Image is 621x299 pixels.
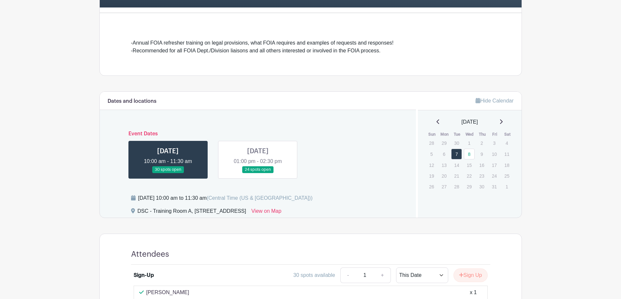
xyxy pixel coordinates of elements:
[451,182,462,192] p: 28
[476,160,487,170] p: 16
[439,160,450,170] p: 13
[451,131,464,138] th: Tue
[464,182,475,192] p: 29
[138,207,246,218] div: DSC - Training Room A, [STREET_ADDRESS]
[426,160,437,170] p: 12
[451,138,462,148] p: 30
[501,160,512,170] p: 18
[489,171,500,181] p: 24
[451,160,462,170] p: 14
[438,131,451,138] th: Mon
[138,194,313,202] div: [DATE] 10:00 am to 11:30 am
[462,118,478,126] span: [DATE]
[470,289,477,296] div: x 1
[451,171,462,181] p: 21
[426,149,437,159] p: 5
[489,131,501,138] th: Fri
[426,171,437,181] p: 19
[451,149,462,159] a: 7
[123,131,393,137] h6: Event Dates
[131,250,169,259] h4: Attendees
[426,138,437,148] p: 28
[439,171,450,181] p: 20
[293,271,335,279] div: 30 spots available
[340,267,355,283] a: -
[207,195,313,201] span: (Central Time (US & [GEOGRAPHIC_DATA]))
[108,98,156,104] h6: Dates and locations
[439,138,450,148] p: 29
[464,160,475,170] p: 15
[426,182,437,192] p: 26
[439,149,450,159] p: 6
[464,171,475,181] p: 22
[134,271,154,279] div: Sign-Up
[501,131,514,138] th: Sat
[489,138,500,148] p: 3
[439,182,450,192] p: 27
[251,207,281,218] a: View on Map
[476,149,487,159] p: 9
[464,138,475,148] p: 1
[476,98,513,103] a: Hide Calendar
[501,171,512,181] p: 25
[501,182,512,192] p: 1
[501,138,512,148] p: 4
[476,138,487,148] p: 2
[146,289,189,296] p: [PERSON_NAME]
[489,182,500,192] p: 31
[374,267,391,283] a: +
[464,131,476,138] th: Wed
[489,160,500,170] p: 17
[453,268,488,282] button: Sign Up
[464,149,475,159] a: 8
[426,131,438,138] th: Sun
[131,39,490,55] div: -Annual FOIA refresher training on legal provisions, what FOIA requires and examples of requests ...
[476,182,487,192] p: 30
[489,149,500,159] p: 10
[476,131,489,138] th: Thu
[476,171,487,181] p: 23
[501,149,512,159] p: 11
